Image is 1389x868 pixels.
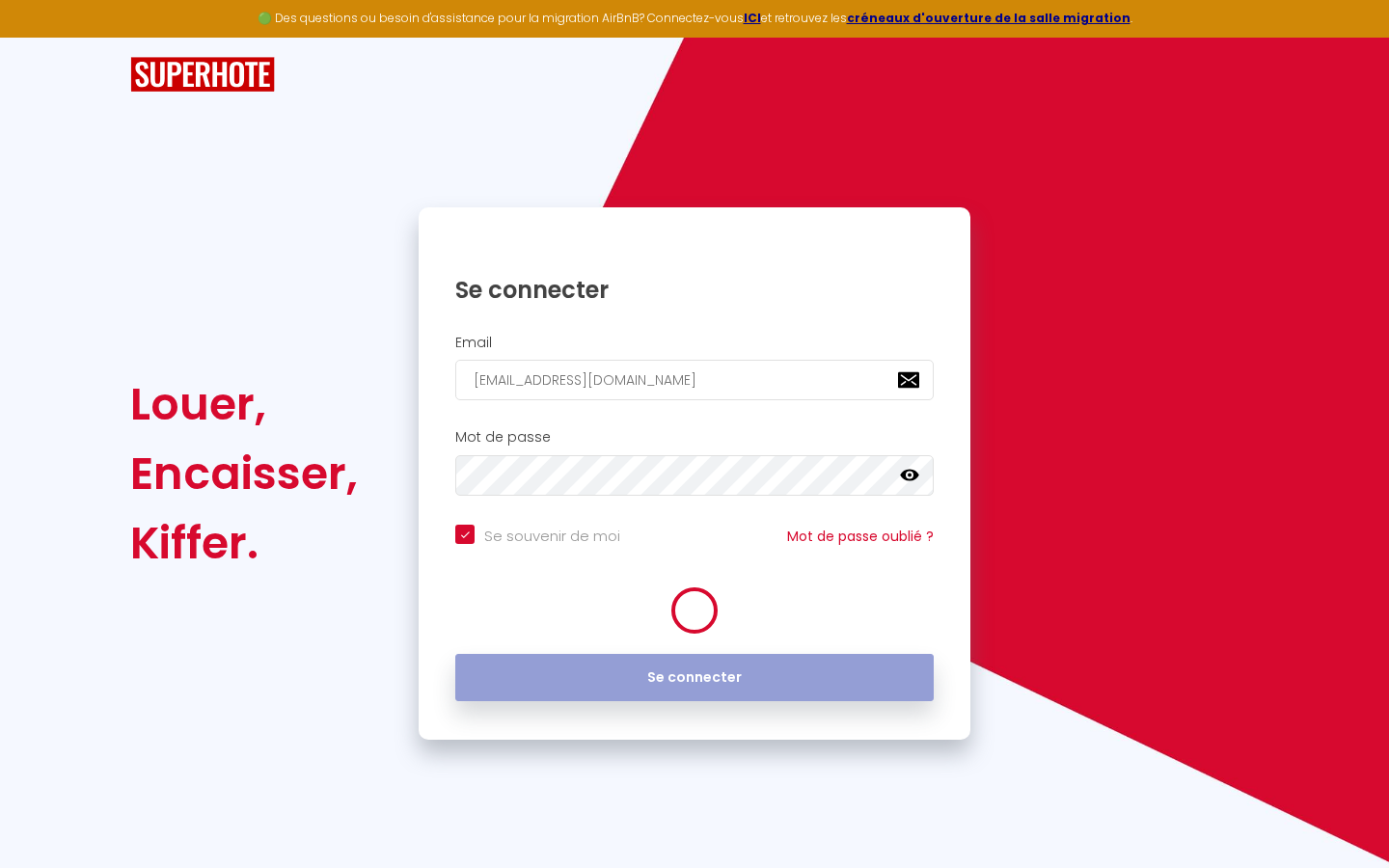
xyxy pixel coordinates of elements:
a: ICI [744,10,761,26]
h2: Email [455,335,934,351]
button: Ouvrir le widget de chat LiveChat [15,8,73,66]
div: Kiffer. [130,508,358,578]
div: Louer, [130,369,358,439]
img: SuperHote logo [130,57,275,93]
a: Mot de passe oublié ? [787,527,934,546]
a: créneaux d'ouverture de la salle migration [847,10,1130,26]
h1: Se connecter [455,275,934,305]
button: Se connecter [455,654,934,702]
div: Encaisser, [130,439,358,508]
h2: Mot de passe [455,429,934,446]
input: Ton Email [455,360,934,400]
